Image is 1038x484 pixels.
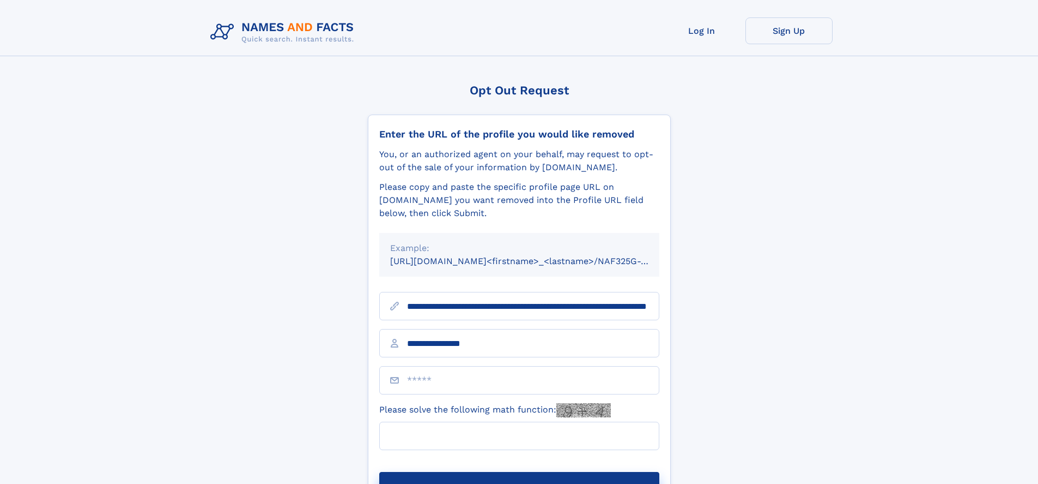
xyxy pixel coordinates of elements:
[206,17,363,47] img: Logo Names and Facts
[658,17,745,44] a: Log In
[379,403,611,417] label: Please solve the following math function:
[379,128,659,140] div: Enter the URL of the profile you would like removed
[390,242,648,255] div: Example:
[745,17,833,44] a: Sign Up
[368,83,671,97] div: Opt Out Request
[390,256,680,266] small: [URL][DOMAIN_NAME]<firstname>_<lastname>/NAF325G-xxxxxxxx
[379,181,659,220] div: Please copy and paste the specific profile page URL on [DOMAIN_NAME] you want removed into the Pr...
[379,148,659,174] div: You, or an authorized agent on your behalf, may request to opt-out of the sale of your informatio...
